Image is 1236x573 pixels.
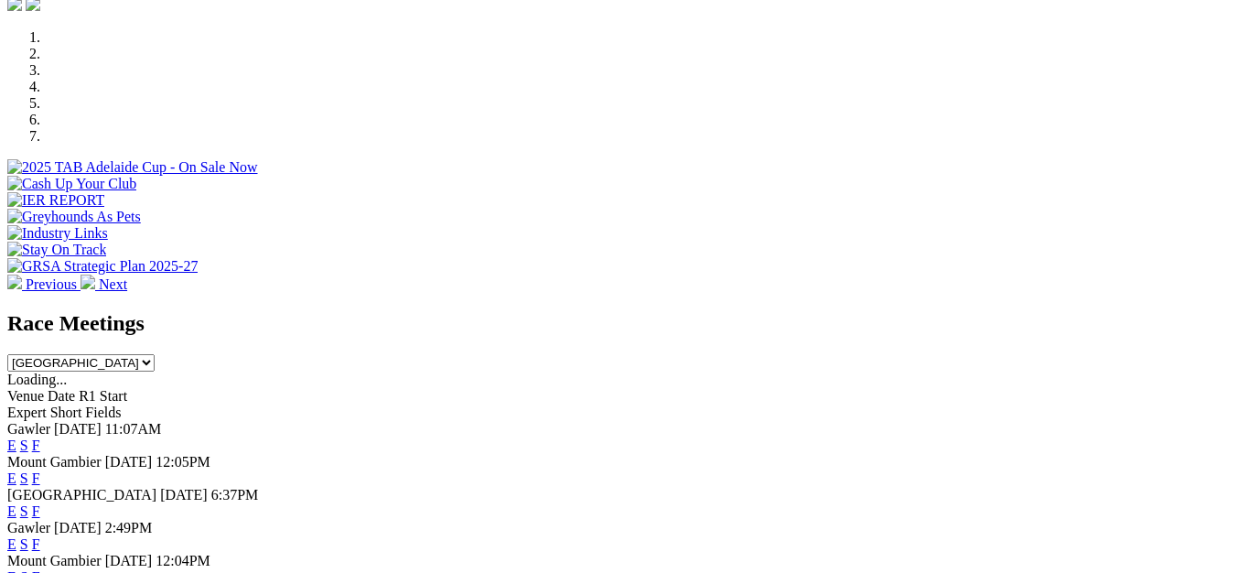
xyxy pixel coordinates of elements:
[7,311,1229,336] h2: Race Meetings
[105,553,153,568] span: [DATE]
[26,276,77,292] span: Previous
[54,421,102,437] span: [DATE]
[7,503,16,519] a: E
[105,421,162,437] span: 11:07AM
[81,276,127,292] a: Next
[7,276,81,292] a: Previous
[7,454,102,470] span: Mount Gambier
[54,520,102,535] span: [DATE]
[32,438,40,453] a: F
[20,503,28,519] a: S
[7,225,108,242] img: Industry Links
[99,276,127,292] span: Next
[105,520,153,535] span: 2:49PM
[7,372,67,387] span: Loading...
[7,176,136,192] img: Cash Up Your Club
[32,536,40,552] a: F
[20,438,28,453] a: S
[7,209,141,225] img: Greyhounds As Pets
[20,470,28,486] a: S
[79,388,127,404] span: R1 Start
[32,503,40,519] a: F
[7,258,198,275] img: GRSA Strategic Plan 2025-27
[156,454,210,470] span: 12:05PM
[105,454,153,470] span: [DATE]
[7,536,16,552] a: E
[7,242,106,258] img: Stay On Track
[7,159,258,176] img: 2025 TAB Adelaide Cup - On Sale Now
[81,275,95,289] img: chevron-right-pager-white.svg
[7,438,16,453] a: E
[160,487,208,503] span: [DATE]
[50,405,82,420] span: Short
[156,553,210,568] span: 12:04PM
[7,405,47,420] span: Expert
[7,421,50,437] span: Gawler
[48,388,75,404] span: Date
[211,487,259,503] span: 6:37PM
[32,470,40,486] a: F
[7,388,44,404] span: Venue
[7,487,156,503] span: [GEOGRAPHIC_DATA]
[20,536,28,552] a: S
[7,275,22,289] img: chevron-left-pager-white.svg
[7,470,16,486] a: E
[85,405,121,420] span: Fields
[7,192,104,209] img: IER REPORT
[7,520,50,535] span: Gawler
[7,553,102,568] span: Mount Gambier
